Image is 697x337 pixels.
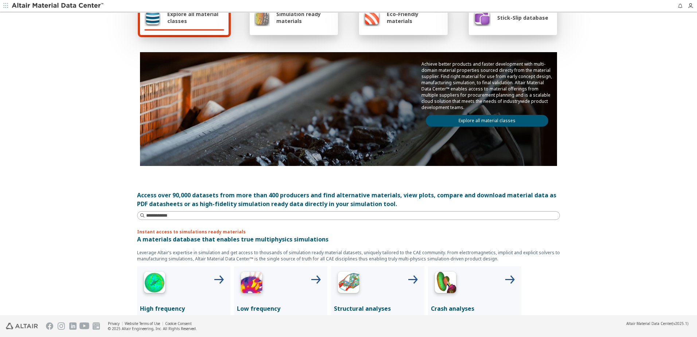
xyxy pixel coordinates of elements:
a: Cookie Consent [165,321,192,326]
p: Instant access to simulations ready materials [137,229,560,235]
a: Website Terms of Use [125,321,160,326]
a: Explore all material classes [426,115,548,127]
img: Low Frequency Icon [237,269,266,298]
img: Simulation ready materials [254,9,270,26]
img: Explore all material classes [144,9,161,26]
p: High frequency electromagnetics [140,304,227,322]
div: (v2025.1) [626,321,688,326]
p: Crash analyses [431,304,518,313]
span: Altair Material Data Center [626,321,672,326]
p: Achieve better products and faster development with multi-domain material properties sourced dire... [421,61,553,111]
img: High Frequency Icon [140,269,169,298]
img: Eco-Friendly materials [363,9,380,26]
img: Stick-Slip database [473,9,491,26]
span: Stick-Slip database [497,14,548,21]
span: Simulation ready materials [276,11,334,24]
p: Structural analyses [334,304,421,313]
a: Privacy [108,321,120,326]
img: Crash Analyses Icon [431,269,460,298]
p: Leverage Altair’s expertise in simulation and get access to thousands of simulation ready materia... [137,249,560,262]
span: Explore all material classes [167,11,224,24]
div: Access over 90,000 datasets from more than 400 producers and find alternative materials, view plo... [137,191,560,208]
img: Altair Engineering [6,323,38,329]
p: A materials database that enables true multiphysics simulations [137,235,560,244]
img: Structural Analyses Icon [334,269,363,298]
p: Low frequency electromagnetics [237,304,324,322]
img: Altair Material Data Center [12,2,105,9]
div: © 2025 Altair Engineering, Inc. All Rights Reserved. [108,326,197,331]
span: Eco-Friendly materials [387,11,443,24]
